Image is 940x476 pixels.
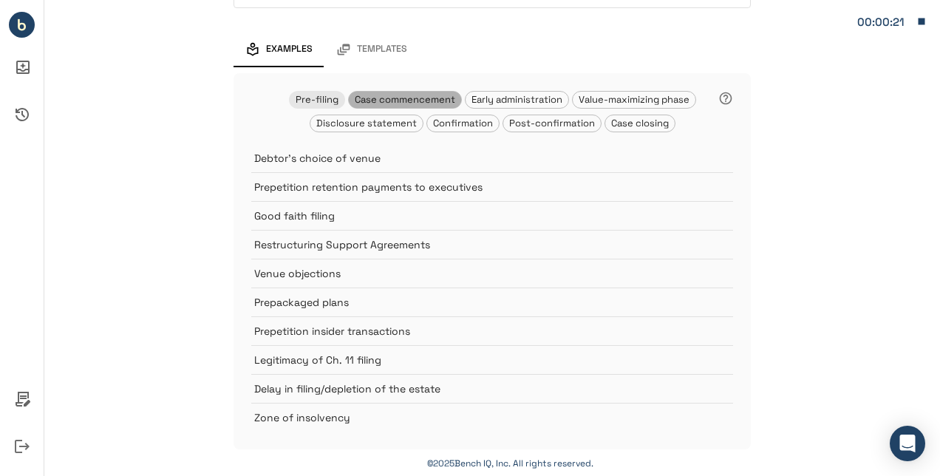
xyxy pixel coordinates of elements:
div: Early administration [465,91,569,109]
span: Value-maximizing phase [573,93,695,106]
div: Open Intercom Messenger [890,426,925,461]
span: Confirmation [427,117,499,129]
div: Legitimacy of Ch. 11 filing [251,345,733,374]
div: Prepetition insider transactions [251,316,733,345]
div: Case closing [604,115,675,132]
div: Pre-filing [289,91,345,109]
div: Disclosure statement [310,115,423,132]
p: Prepetition insider transactions [254,324,696,339]
div: Post-confirmation [503,115,602,132]
div: Venue objections [251,259,733,288]
div: Zone of insolvency [251,403,733,432]
p: Legitimacy of Ch. 11 filing [254,353,696,367]
span: Disclosure statement [310,117,423,129]
div: examples and templates tabs [234,32,751,67]
div: Delay in filing/depletion of the estate [251,374,733,403]
div: Case commencement [348,91,462,109]
span: Pre-filing [290,93,344,106]
span: Templates [357,44,407,55]
p: Venue objections [254,266,696,281]
div: Prepetition retention payments to executives [251,172,733,201]
span: Case commencement [349,93,461,106]
p: Debtor's choice of venue [254,151,696,166]
p: Zone of insolvency [254,410,696,425]
div: Debtor's choice of venue [251,144,733,172]
span: Early administration [466,93,568,106]
div: Value-maximizing phase [572,91,696,109]
p: Prepetition retention payments to executives [254,180,696,194]
div: Prepackaged plans [251,288,733,316]
span: Post-confirmation [503,117,601,129]
div: Matter: 080529 [857,13,909,32]
p: Prepackaged plans [254,295,696,310]
div: Good faith filing [251,201,733,230]
span: Case closing [605,117,675,129]
p: Good faith filing [254,208,696,223]
p: Delay in filing/depletion of the estate [254,381,696,396]
div: Restructuring Support Agreements [251,230,733,259]
button: Matter: 080529 [850,6,934,37]
p: Restructuring Support Agreements [254,237,696,252]
div: Confirmation [426,115,500,132]
span: Examples [266,44,313,55]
